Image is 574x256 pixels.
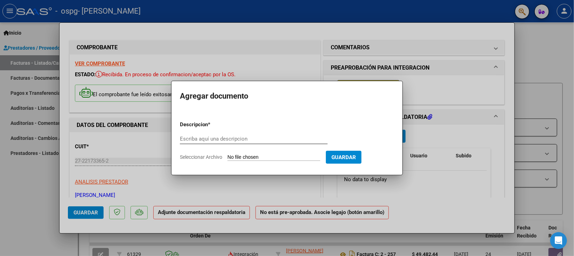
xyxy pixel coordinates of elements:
p: Descripcion [180,121,244,129]
button: Guardar [326,151,362,164]
span: Guardar [331,154,356,161]
h2: Agregar documento [180,90,394,103]
span: Seleccionar Archivo [180,154,222,160]
div: Open Intercom Messenger [550,232,567,249]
